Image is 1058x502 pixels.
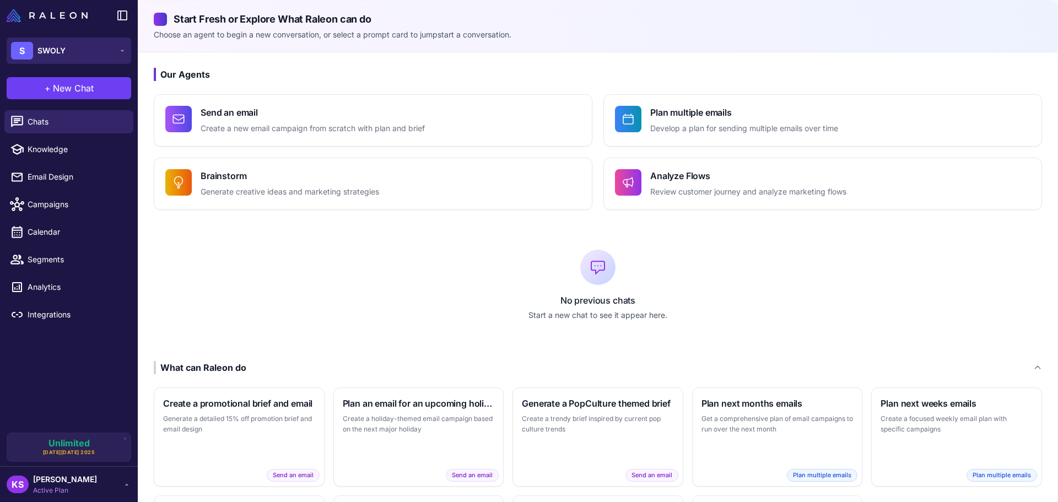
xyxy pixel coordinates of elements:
[53,82,94,95] span: New Chat
[28,253,125,266] span: Segments
[37,45,66,57] span: SWOLY
[154,12,1042,26] h2: Start Fresh or Explore What Raleon can do
[650,169,846,182] h4: Analyze Flows
[33,473,97,485] span: [PERSON_NAME]
[28,171,125,183] span: Email Design
[48,439,90,447] span: Unlimited
[603,94,1042,147] button: Plan multiple emailsDevelop a plan for sending multiple emails over time
[881,413,1033,435] p: Create a focused weekly email plan with specific campaigns
[154,158,592,210] button: BrainstormGenerate creative ideas and marketing strategies
[154,94,592,147] button: Send an emailCreate a new email campaign from scratch with plan and brief
[7,77,131,99] button: +New Chat
[4,276,133,299] a: Analytics
[701,413,854,435] p: Get a comprehensive plan of email campaigns to run over the next month
[4,165,133,188] a: Email Design
[4,110,133,133] a: Chats
[881,397,1033,410] h3: Plan next weeks emails
[603,158,1042,210] button: Analyze FlowsReview customer journey and analyze marketing flows
[28,309,125,321] span: Integrations
[45,82,51,95] span: +
[43,449,95,456] span: [DATE][DATE] 2025
[650,122,838,135] p: Develop a plan for sending multiple emails over time
[28,143,125,155] span: Knowledge
[333,387,504,487] button: Plan an email for an upcoming holidayCreate a holiday-themed email campaign based on the next maj...
[28,116,125,128] span: Chats
[154,387,325,487] button: Create a promotional brief and emailGenerate a detailed 15% off promotion brief and email designS...
[201,169,379,182] h4: Brainstorm
[692,387,863,487] button: Plan next months emailsGet a comprehensive plan of email campaigns to run over the next monthPlan...
[7,9,88,22] img: Raleon Logo
[267,469,320,482] span: Send an email
[522,397,674,410] h3: Generate a PopCulture themed brief
[4,248,133,271] a: Segments
[7,476,29,493] div: KS
[154,68,1042,81] h3: Our Agents
[7,37,131,64] button: SSWOLY
[33,485,97,495] span: Active Plan
[201,122,425,135] p: Create a new email campaign from scratch with plan and brief
[871,387,1042,487] button: Plan next weeks emailsCreate a focused weekly email plan with specific campaignsPlan multiple emails
[512,387,683,487] button: Generate a PopCulture themed briefCreate a trendy brief inspired by current pop culture trendsSen...
[7,9,92,22] a: Raleon Logo
[154,294,1042,307] p: No previous chats
[154,29,1042,41] p: Choose an agent to begin a new conversation, or select a prompt card to jumpstart a conversation.
[28,226,125,238] span: Calendar
[343,413,495,435] p: Create a holiday-themed email campaign based on the next major holiday
[4,220,133,244] a: Calendar
[446,469,499,482] span: Send an email
[701,397,854,410] h3: Plan next months emails
[4,303,133,326] a: Integrations
[343,397,495,410] h3: Plan an email for an upcoming holiday
[967,469,1037,482] span: Plan multiple emails
[28,281,125,293] span: Analytics
[650,186,846,198] p: Review customer journey and analyze marketing flows
[163,397,315,410] h3: Create a promotional brief and email
[154,309,1042,321] p: Start a new chat to see it appear here.
[28,198,125,210] span: Campaigns
[650,106,838,119] h4: Plan multiple emails
[4,138,133,161] a: Knowledge
[11,42,33,60] div: S
[201,106,425,119] h4: Send an email
[787,469,857,482] span: Plan multiple emails
[522,413,674,435] p: Create a trendy brief inspired by current pop culture trends
[154,361,246,374] div: What can Raleon do
[201,186,379,198] p: Generate creative ideas and marketing strategies
[163,413,315,435] p: Generate a detailed 15% off promotion brief and email design
[4,193,133,216] a: Campaigns
[625,469,678,482] span: Send an email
